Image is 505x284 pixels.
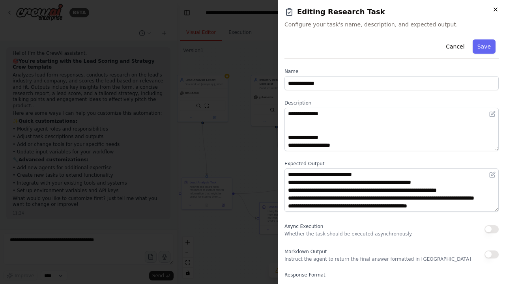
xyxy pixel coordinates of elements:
button: Save [473,39,496,54]
span: Async Execution [284,224,323,229]
p: Instruct the agent to return the final answer formatted in [GEOGRAPHIC_DATA] [284,256,471,262]
button: Open in editor [488,109,497,119]
button: Cancel [441,39,469,54]
h2: Editing Research Task [284,6,499,17]
p: Whether the task should be executed asynchronously. [284,231,413,237]
label: Expected Output [284,161,499,167]
label: Description [284,100,499,106]
button: Open in editor [488,170,497,179]
span: Configure your task's name, description, and expected output. [284,21,499,28]
label: Name [284,68,499,75]
label: Response Format [284,272,499,278]
span: Markdown Output [284,249,327,254]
